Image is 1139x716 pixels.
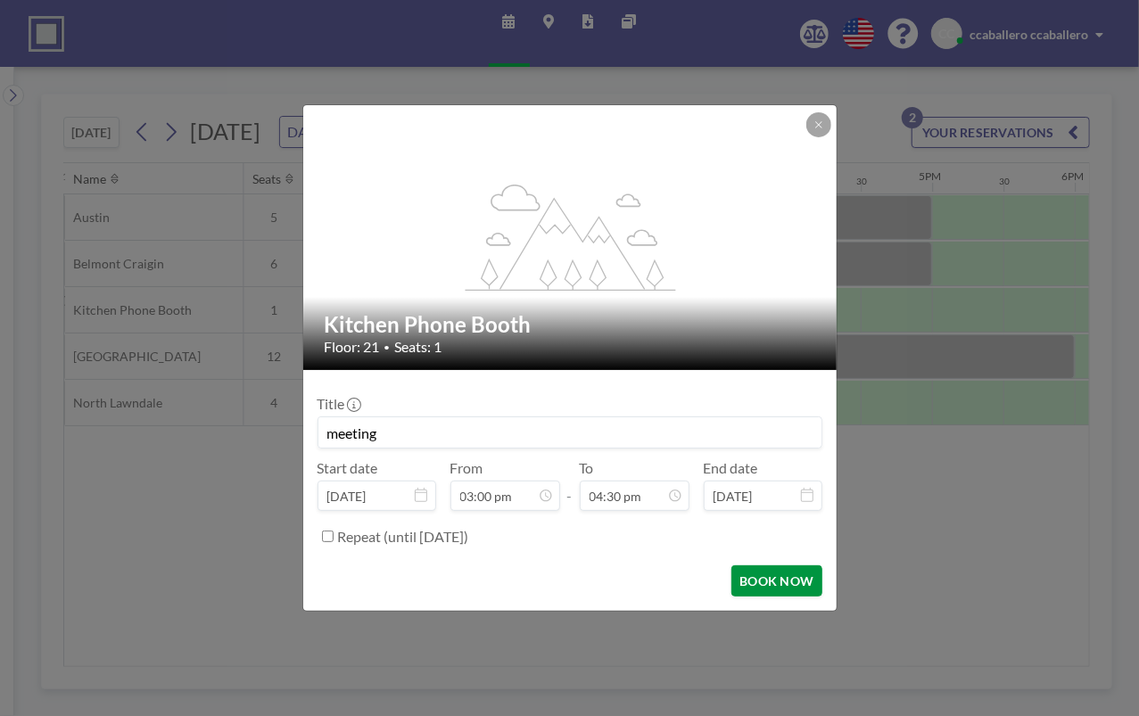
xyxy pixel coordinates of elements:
span: Seats: 1 [395,338,442,356]
span: • [384,341,391,354]
button: BOOK NOW [731,565,821,597]
label: Start date [318,459,378,477]
label: Title [318,395,359,413]
label: Repeat (until [DATE]) [338,528,469,546]
input: ccaballero's reservation [318,417,821,448]
label: To [580,459,594,477]
span: - [567,465,573,505]
g: flex-grow: 1.2; [465,183,675,290]
h2: Kitchen Phone Booth [325,311,817,338]
span: Floor: 21 [325,338,380,356]
label: From [450,459,483,477]
label: End date [704,459,758,477]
